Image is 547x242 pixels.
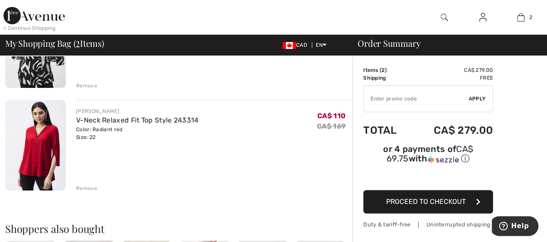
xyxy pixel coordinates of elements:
input: Promo code [364,86,469,112]
span: CAD [282,42,310,48]
div: Order Summary [347,39,542,48]
div: < Continue Shopping [3,24,56,32]
iframe: Opens a widget where you can find more information [492,216,538,238]
div: or 4 payments of with [363,145,493,165]
div: Color: Radiant red Size: 22 [76,126,199,141]
div: [PERSON_NAME] [76,107,199,115]
td: Free [410,74,493,82]
button: Proceed to Checkout [363,190,493,213]
img: My Info [479,12,486,23]
span: My Shopping Bag ( Items) [5,39,104,48]
td: CA$ 279.00 [410,66,493,74]
s: CA$ 169 [317,122,345,130]
img: Canadian Dollar [282,42,296,49]
span: 2 [76,37,80,48]
span: 2 [381,67,384,73]
td: CA$ 279.00 [410,116,493,145]
span: CA$ 110 [317,112,345,120]
img: search the website [441,12,448,23]
span: CA$ 69.75 [387,144,473,164]
a: V-Neck Relaxed Fit Top Style 243314 [76,116,199,124]
iframe: PayPal-paypal [363,168,493,187]
img: My Bag [517,12,525,23]
div: or 4 payments ofCA$ 69.75withSezzle Click to learn more about Sezzle [363,145,493,168]
span: Proceed to Checkout [386,197,466,206]
a: Sign In [472,12,493,23]
span: EN [316,42,326,48]
td: Total [363,116,410,145]
img: V-Neck Relaxed Fit Top Style 243314 [5,100,66,191]
td: Items ( ) [363,66,410,74]
a: 2 [502,12,540,23]
img: 1ère Avenue [3,7,65,24]
img: Sezzle [428,156,459,164]
div: Remove [76,82,97,90]
td: Shipping [363,74,410,82]
span: Apply [469,95,486,103]
div: Duty & tariff-free | Uninterrupted shipping [363,220,493,229]
div: Remove [76,184,97,192]
span: 2 [529,13,532,21]
h2: Shoppers also bought [5,223,352,234]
